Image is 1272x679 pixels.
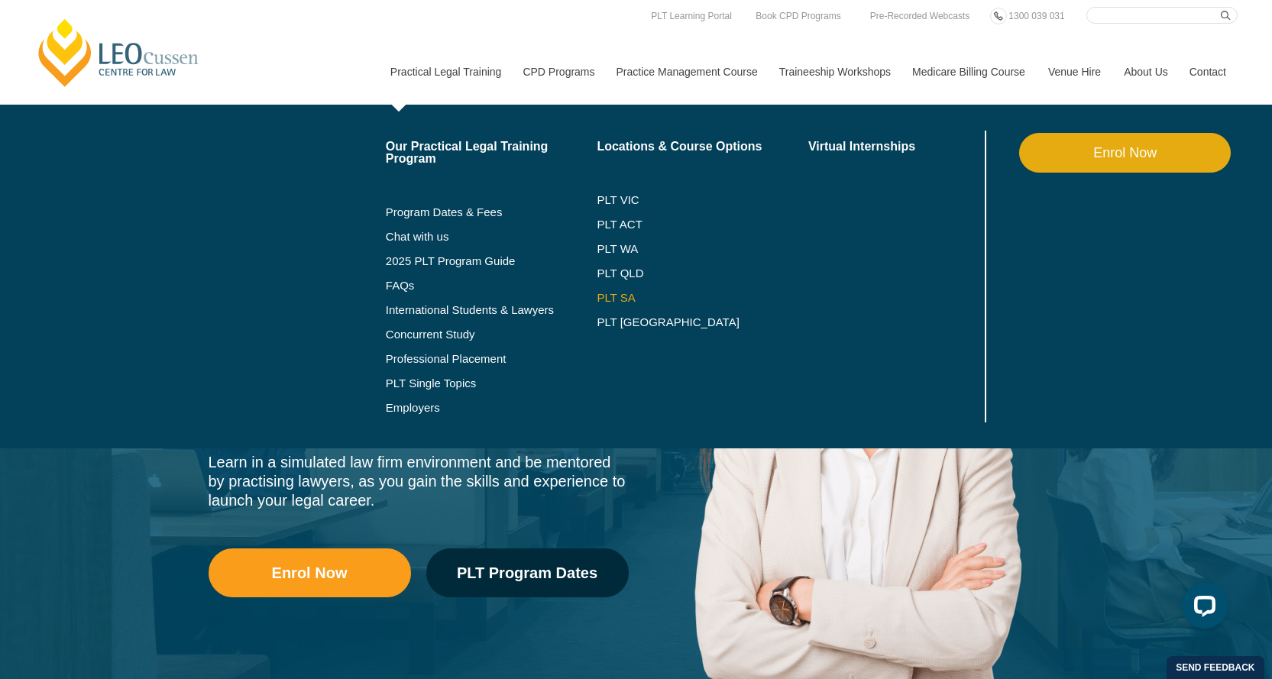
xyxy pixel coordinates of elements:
[1019,133,1231,173] a: Enrol Now
[209,453,629,510] div: Learn in a simulated law firm environment and be mentored by practising lawyers, as you gain the ...
[1178,39,1238,105] a: Contact
[901,39,1037,105] a: Medicare Billing Course
[1008,11,1064,21] span: 1300 039 031
[457,565,597,580] span: PLT Program Dates
[386,402,597,414] a: Employers
[1005,8,1068,24] a: 1300 039 031
[605,39,768,105] a: Practice Management Course
[386,353,597,365] a: Professional Placement
[597,194,808,206] a: PLT VIC
[808,141,982,153] a: Virtual Internships
[386,280,597,292] a: FAQs
[386,231,597,243] a: Chat with us
[597,141,808,153] a: Locations & Course Options
[1112,39,1178,105] a: About Us
[209,548,411,597] a: Enrol Now
[597,292,808,304] a: PLT SA
[597,218,808,231] a: PLT ACT
[379,39,512,105] a: Practical Legal Training
[752,8,844,24] a: Book CPD Programs
[386,141,597,165] a: Our Practical Legal Training Program
[866,8,974,24] a: Pre-Recorded Webcasts
[647,8,736,24] a: PLT Learning Portal
[386,255,559,267] a: 2025 PLT Program Guide
[597,316,808,328] a: PLT [GEOGRAPHIC_DATA]
[597,243,770,255] a: PLT WA
[768,39,901,105] a: Traineeship Workshops
[1170,577,1234,641] iframe: LiveChat chat widget
[386,206,597,218] a: Program Dates & Fees
[386,304,597,316] a: International Students & Lawyers
[272,565,348,580] span: Enrol Now
[1037,39,1112,105] a: Venue Hire
[386,377,597,390] a: PLT Single Topics
[597,267,808,280] a: PLT QLD
[34,17,203,89] a: [PERSON_NAME] Centre for Law
[511,39,604,105] a: CPD Programs
[386,328,597,341] a: Concurrent Study
[426,548,629,597] a: PLT Program Dates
